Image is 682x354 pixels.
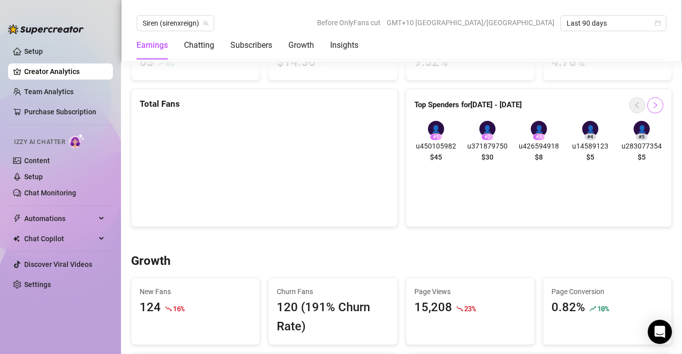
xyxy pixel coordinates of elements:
[597,304,609,313] span: 10 %
[137,39,168,51] div: Earnings
[589,305,596,312] span: rise
[414,298,452,317] div: 15,208
[24,280,51,289] a: Settings
[517,140,561,152] span: u426594918
[24,104,105,120] a: Purchase Subscription
[620,140,663,152] span: u283077354
[203,20,209,26] span: team
[8,24,84,34] img: logo-BBDzfeDw.svg
[414,140,458,152] span: u450105982
[464,304,476,313] span: 23 %
[158,60,165,67] span: rise
[479,121,495,137] div: 👤
[69,133,85,148] img: AI Chatter
[288,39,314,51] div: Growth
[655,20,661,26] span: calendar
[430,152,442,163] span: $45
[140,53,154,72] div: 63
[24,210,96,227] span: Automations
[166,58,173,68] span: 6 %
[13,235,20,242] img: Chat Copilot
[140,97,389,111] div: Total Fans
[636,133,648,140] div: # 5
[317,15,381,30] span: Before OnlyFans cut
[551,53,663,72] div: 4.76%
[584,133,596,140] div: # 4
[533,133,545,140] div: # 3
[24,63,105,80] a: Creator Analytics
[173,304,184,313] span: 16 %
[140,286,252,297] span: New Fans
[652,102,659,109] span: right
[14,137,65,147] span: Izzy AI Chatter
[24,173,43,181] a: Setup
[428,121,444,137] div: 👤
[24,231,96,247] span: Chat Copilot
[430,133,442,140] div: # 1
[551,298,585,317] div: 0.82%
[648,320,672,344] div: Open Intercom Messenger
[330,39,358,51] div: Insights
[481,133,493,140] div: # 2
[277,53,389,72] div: $14.36
[586,152,594,163] span: $5
[414,286,526,297] span: Page Views
[143,16,208,31] span: Siren (sirenxreign)
[24,189,76,197] a: Chat Monitoring
[387,15,554,30] span: GMT+10 [GEOGRAPHIC_DATA]/[GEOGRAPHIC_DATA]
[165,305,172,312] span: fall
[140,298,161,317] div: 124
[569,140,612,152] span: u14589123
[634,121,650,137] div: 👤
[414,99,522,111] article: Top Spenders for [DATE] - [DATE]
[13,215,21,223] span: thunderbolt
[531,121,547,137] div: 👤
[551,286,663,297] span: Page Conversion
[456,305,463,312] span: fall
[24,157,50,165] a: Content
[184,39,214,51] div: Chatting
[466,140,509,152] span: u371879750
[24,260,92,268] a: Discover Viral Videos
[277,286,389,297] span: Churn Fans
[582,121,598,137] div: 👤
[481,152,493,163] span: $30
[24,47,43,55] a: Setup
[567,16,660,31] span: Last 90 days
[638,152,646,163] span: $5
[24,88,74,96] a: Team Analytics
[230,39,272,51] div: Subscribers
[414,53,526,72] div: 9.52%
[277,298,389,336] div: 120 (191% Churn Rate)
[131,253,170,269] h3: Growth
[535,152,543,163] span: $8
